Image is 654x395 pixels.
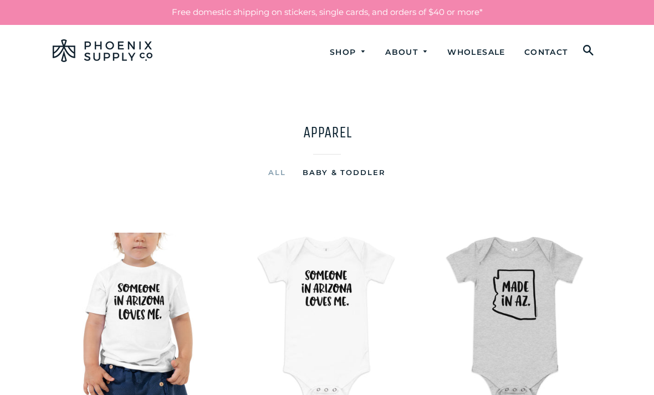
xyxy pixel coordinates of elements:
h1: Apparel [53,121,601,143]
a: Shop [321,38,375,67]
a: Wholesale [439,38,514,67]
img: Phoenix Supply Co. [53,39,152,62]
a: Contact [516,38,576,67]
a: Baby & Toddler [294,166,394,179]
a: All [260,166,294,179]
a: About [377,38,437,67]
